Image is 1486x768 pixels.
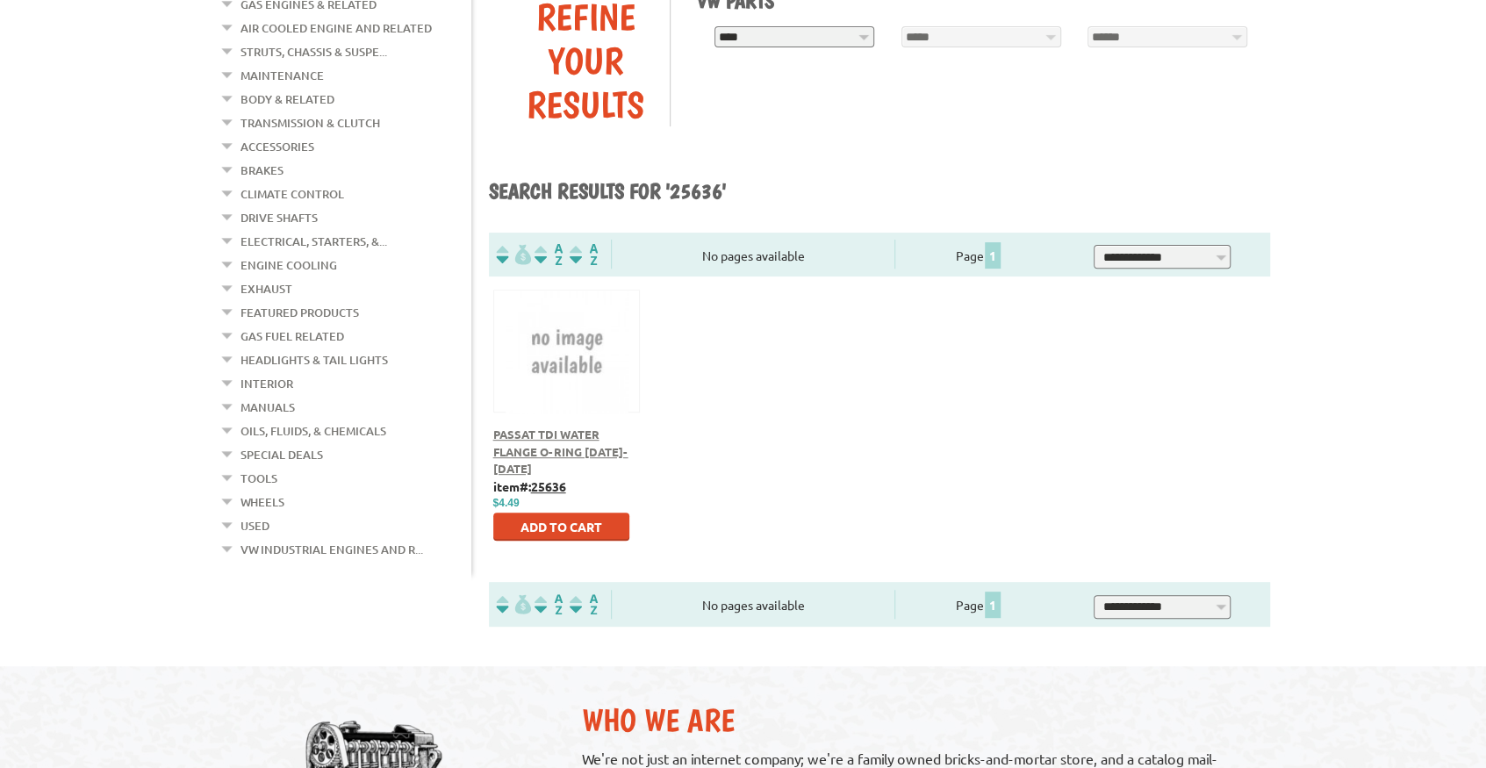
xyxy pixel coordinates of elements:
[240,230,387,253] a: Electrical, Starters, &...
[531,244,566,264] img: Sort by Headline
[240,325,344,348] a: Gas Fuel Related
[240,277,292,300] a: Exhaust
[520,519,602,535] span: Add to Cart
[894,590,1062,619] div: Page
[240,514,269,537] a: Used
[240,17,432,39] a: Air Cooled Engine and Related
[582,701,1252,739] h2: Who We Are
[240,64,324,87] a: Maintenance
[240,372,293,395] a: Interior
[894,240,1062,269] div: Page
[496,244,531,264] img: filterpricelow.svg
[240,135,314,158] a: Accessories
[240,396,295,419] a: Manuals
[240,420,386,442] a: Oils, Fluids, & Chemicals
[240,111,380,134] a: Transmission & Clutch
[531,594,566,614] img: Sort by Headline
[240,467,277,490] a: Tools
[240,254,337,276] a: Engine Cooling
[240,159,284,182] a: Brakes
[493,497,520,509] span: $4.49
[566,244,601,264] img: Sort by Sales Rank
[985,242,1001,269] span: 1
[240,88,334,111] a: Body & Related
[612,247,894,265] div: No pages available
[493,478,566,494] b: item#:
[493,513,629,541] button: Add to Cart
[240,301,359,324] a: Featured Products
[531,478,566,494] u: 25636
[489,178,1270,206] h1: Search results for '25636'
[612,596,894,614] div: No pages available
[240,348,388,371] a: Headlights & Tail Lights
[240,443,323,466] a: Special Deals
[240,40,387,63] a: Struts, Chassis & Suspe...
[985,592,1001,618] span: 1
[566,594,601,614] img: Sort by Sales Rank
[240,206,318,229] a: Drive Shafts
[493,427,628,476] a: Passat TDI Water Flange O-Ring [DATE]-[DATE]
[240,538,423,561] a: VW Industrial Engines and R...
[240,183,344,205] a: Climate Control
[496,594,531,614] img: filterpricelow.svg
[240,491,284,513] a: Wheels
